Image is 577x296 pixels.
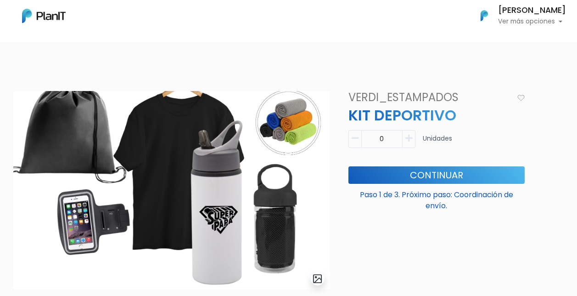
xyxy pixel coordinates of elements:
h4: VERDI_ESTAMPADOS [343,91,515,104]
p: Paso 1 de 3. Próximo paso: Coordinación de envío. [348,186,525,211]
h6: [PERSON_NAME] [498,6,566,15]
p: Ver más opciones [498,18,566,25]
img: gallery-light [312,273,323,284]
img: PlanIt Logo [474,6,494,26]
p: KIT DEPORTIVO [343,104,530,126]
img: WhatsApp_Image_2025-05-26_at_09.52.07.jpeg [13,91,330,290]
p: Unidades [423,134,452,152]
button: Continuar [348,166,525,184]
button: PlanIt Logo [PERSON_NAME] Ver más opciones [469,4,566,28]
img: heart_icon [517,95,525,101]
img: PlanIt Logo [22,9,66,23]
